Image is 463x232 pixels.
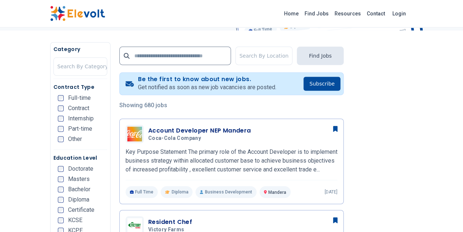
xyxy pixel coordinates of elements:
[68,166,93,172] span: Doctorate
[68,95,91,101] span: Full-time
[148,135,201,142] span: Coca-Cola Company
[303,77,340,91] button: Subscribe
[68,197,89,203] span: Diploma
[127,127,142,141] img: Coca-Cola Company
[138,83,276,92] p: Get notified as soon as new job vacancies are posted.
[58,95,64,101] input: Full-time
[58,217,64,223] input: KCSE
[53,154,107,162] h5: Education Level
[68,105,89,111] span: Contract
[53,83,107,91] h5: Contract Type
[325,189,337,195] p: [DATE]
[58,166,64,172] input: Doctorate
[58,197,64,203] input: Diploma
[126,148,337,174] p: Key Purpose Statement The primary role of the Account Developer is to implement business strategy...
[58,116,64,122] input: Internship
[68,136,82,142] span: Other
[332,8,364,19] a: Resources
[195,186,256,198] p: Business Development
[58,126,64,132] input: Part-time
[268,190,286,195] span: Mandera
[68,186,90,192] span: Bachelor
[68,126,92,132] span: Part-time
[68,116,94,122] span: Internship
[388,6,410,21] a: Login
[148,218,192,226] h3: Resident Chef
[171,189,188,195] span: Diploma
[53,46,107,53] h5: Category
[68,176,90,182] span: Masters
[148,126,251,135] h3: Account Developer NEP Mandera
[58,186,64,192] input: Bachelor
[138,76,276,83] h4: Be the first to know about new jobs.
[58,207,64,213] input: Certificate
[126,186,158,198] p: Full Time
[58,105,64,111] input: Contract
[68,207,94,213] span: Certificate
[302,8,332,19] a: Find Jobs
[297,47,344,65] button: Find Jobs
[58,176,64,182] input: Masters
[126,125,337,198] a: Coca-Cola CompanyAccount Developer NEP ManderaCoca-Cola CompanyKey Purpose Statement The primary ...
[426,197,463,232] iframe: Chat Widget
[119,101,344,110] p: Showing 680 jobs
[50,6,105,21] img: Elevolt
[68,217,82,223] span: KCSE
[364,8,388,19] a: Contact
[281,8,302,19] a: Home
[58,136,64,142] input: Other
